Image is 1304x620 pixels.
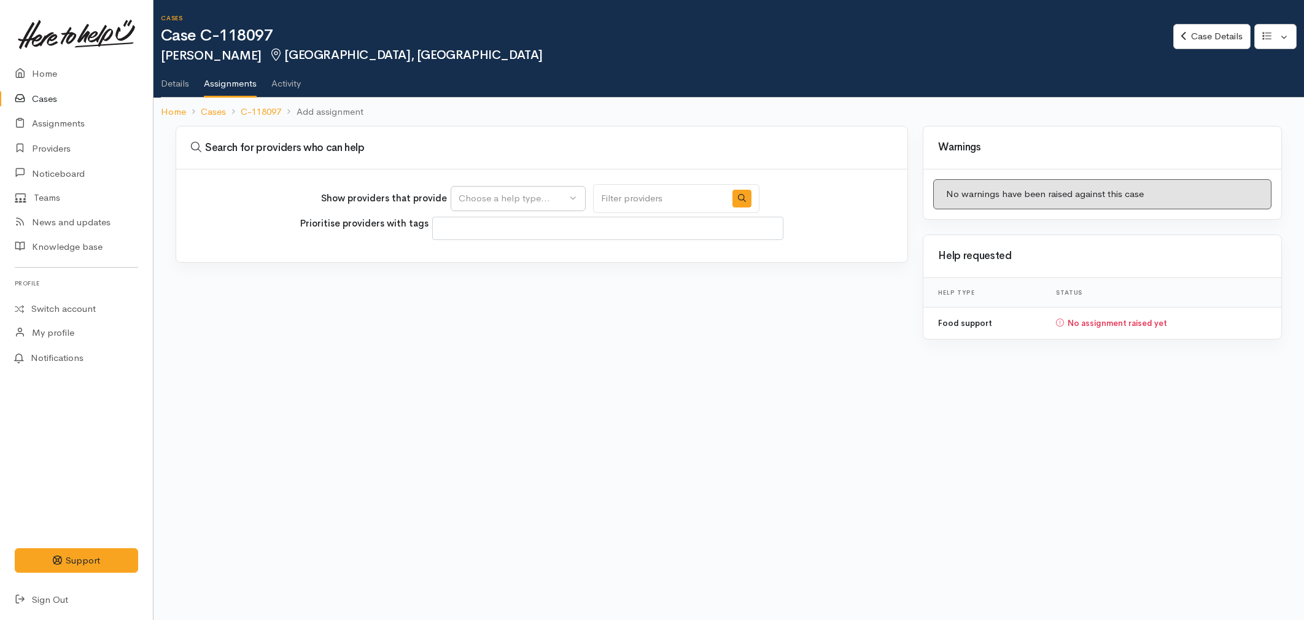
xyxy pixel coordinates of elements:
[241,105,281,119] a: C-118097
[451,186,586,211] button: Choose a help type...
[184,142,900,154] h3: Search for providers who can help
[269,47,543,63] span: [GEOGRAPHIC_DATA], [GEOGRAPHIC_DATA]
[204,62,257,98] a: Assignments
[931,250,1274,262] h3: Help requested
[15,275,138,292] h6: Profile
[923,278,1046,308] th: Help type
[161,48,1173,63] h2: [PERSON_NAME]
[161,62,189,96] a: Details
[300,217,429,244] label: Prioritise providers with tags
[1056,318,1167,328] b: No assignment raised yet
[593,184,726,213] input: Search
[459,192,567,206] div: Choose a help type...
[201,105,226,119] a: Cases
[1046,278,1281,308] th: Status
[161,15,1173,21] h6: Cases
[938,318,992,328] b: Food support
[281,105,363,119] li: Add assignment
[933,179,1271,209] div: No warnings have been raised against this case
[271,62,301,96] a: Activity
[321,192,447,206] label: Show providers that provide
[1173,24,1250,49] a: Case Details
[153,98,1304,126] nav: breadcrumb
[161,27,1173,45] h1: Case C-118097
[161,105,186,119] a: Home
[440,221,448,236] textarea: Search
[15,548,138,573] button: Support
[938,142,1267,153] h3: Warnings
